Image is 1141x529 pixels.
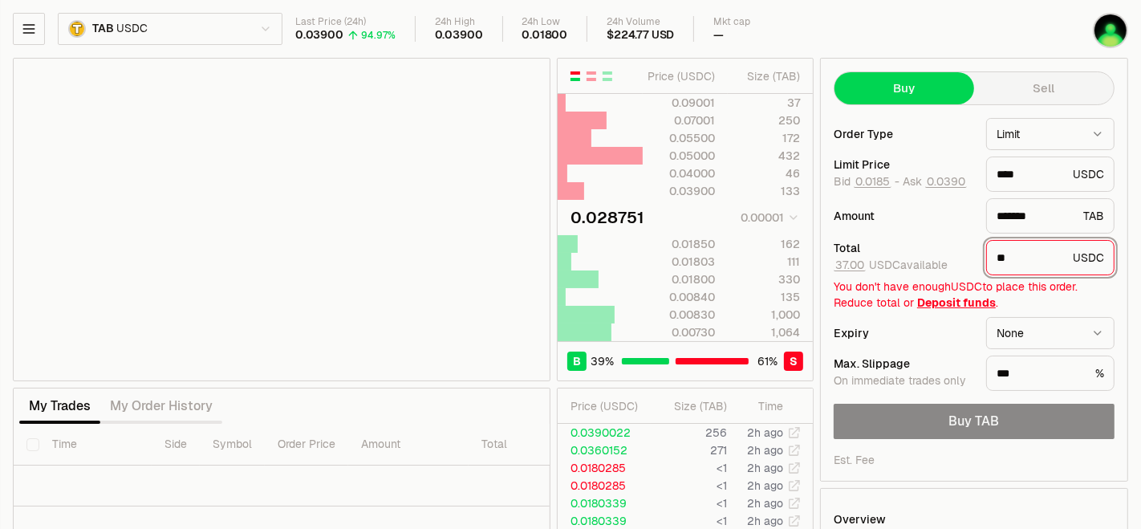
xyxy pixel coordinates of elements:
[854,175,891,188] button: 0.0185
[834,72,974,104] button: Buy
[591,353,615,369] span: 39 %
[295,16,396,28] div: Last Price (24h)
[435,28,483,43] div: 0.03900
[729,95,800,111] div: 37
[747,478,783,493] time: 2h ago
[986,198,1115,234] div: TAB
[747,496,783,511] time: 2h ago
[729,165,800,181] div: 46
[834,128,973,140] div: Order Type
[361,29,396,42] div: 94.97%
[729,236,800,252] div: 162
[558,494,651,512] td: 0.0180339
[741,398,783,414] div: Time
[570,206,644,229] div: 0.028751
[19,390,100,422] button: My Trades
[200,424,265,466] th: Symbol
[644,254,715,270] div: 0.01803
[729,289,800,305] div: 135
[651,459,728,477] td: <1
[644,271,715,287] div: 0.01800
[834,279,1115,311] div: You don't have enough USDC to place this order. Reduce total or .
[986,157,1115,192] div: USDC
[348,424,469,466] th: Amount
[522,16,568,28] div: 24h Low
[644,236,715,252] div: 0.01850
[607,28,674,43] div: $224.77 USD
[1093,13,1128,48] img: 3
[747,461,783,475] time: 2h ago
[903,175,967,189] span: Ask
[14,59,550,380] iframe: Financial Chart
[601,70,614,83] button: Show Buy Orders Only
[569,70,582,83] button: Show Buy and Sell Orders
[644,68,715,84] div: Price ( USDC )
[834,242,973,254] div: Total
[295,28,343,43] div: 0.03900
[834,374,973,389] div: On immediate trades only
[834,511,886,527] div: Overview
[68,20,86,38] img: TAB.png
[644,324,715,340] div: 0.00730
[651,477,728,494] td: <1
[644,148,715,164] div: 0.05000
[729,183,800,199] div: 133
[986,356,1115,391] div: %
[92,22,113,36] span: TAB
[834,452,875,468] div: Est. Fee
[747,514,783,528] time: 2h ago
[573,353,581,369] span: B
[713,28,724,43] div: —
[664,398,727,414] div: Size ( TAB )
[758,353,778,369] span: 61 %
[651,442,728,459] td: 271
[790,353,798,369] span: S
[116,22,147,36] span: USDC
[39,424,152,466] th: Time
[644,289,715,305] div: 0.00840
[469,424,589,466] th: Total
[747,443,783,458] time: 2h ago
[834,210,973,222] div: Amount
[558,442,651,459] td: 0.0360152
[607,16,674,28] div: 24h Volume
[152,424,200,466] th: Side
[834,258,866,271] button: 37.00
[651,424,728,442] td: 256
[834,358,973,369] div: Max. Slippage
[729,112,800,128] div: 250
[644,95,715,111] div: 0.09001
[917,295,996,310] a: Deposit funds
[644,112,715,128] div: 0.07001
[834,258,948,272] span: USDC available
[522,28,568,43] div: 0.01800
[558,424,651,442] td: 0.0390022
[713,16,750,28] div: Mkt cap
[986,118,1115,150] button: Limit
[729,130,800,146] div: 172
[26,438,39,451] button: Select all
[585,70,598,83] button: Show Sell Orders Only
[925,175,967,188] button: 0.0390
[736,208,800,227] button: 0.00001
[986,240,1115,275] div: USDC
[644,307,715,323] div: 0.00830
[729,254,800,270] div: 111
[651,494,728,512] td: <1
[834,159,973,170] div: Limit Price
[100,390,222,422] button: My Order History
[834,175,899,189] span: Bid -
[974,72,1114,104] button: Sell
[729,148,800,164] div: 432
[747,425,783,440] time: 2h ago
[644,165,715,181] div: 0.04000
[729,68,800,84] div: Size ( TAB )
[644,130,715,146] div: 0.05500
[729,307,800,323] div: 1,000
[570,398,650,414] div: Price ( USDC )
[729,324,800,340] div: 1,064
[558,459,651,477] td: 0.0180285
[834,328,973,339] div: Expiry
[986,317,1115,349] button: None
[558,477,651,494] td: 0.0180285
